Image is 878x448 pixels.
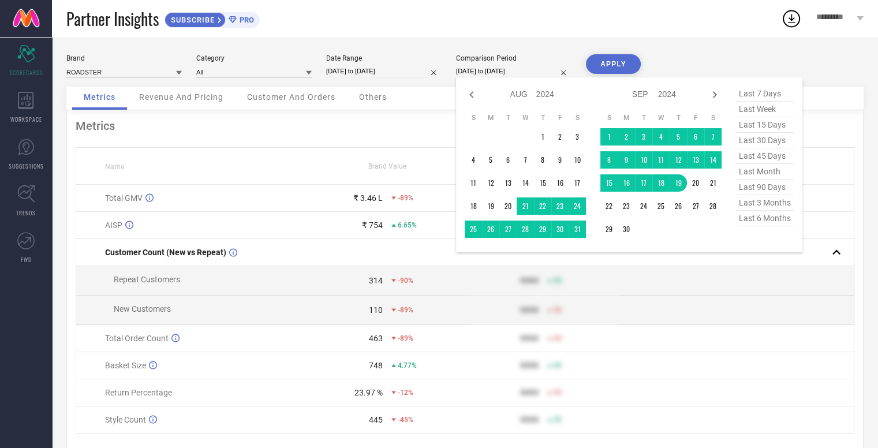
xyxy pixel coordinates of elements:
td: Wed Aug 07 2024 [517,151,534,169]
span: Name [105,163,124,171]
td: Tue Aug 06 2024 [499,151,517,169]
th: Thursday [534,113,551,122]
span: Metrics [84,92,115,102]
span: last week [736,102,794,117]
span: -12% [398,389,413,397]
span: Total GMV [105,193,143,203]
th: Tuesday [635,113,652,122]
td: Tue Aug 13 2024 [499,174,517,192]
td: Sat Aug 10 2024 [569,151,586,169]
th: Sunday [600,113,618,122]
td: Sun Sep 22 2024 [600,197,618,215]
span: 4.77% [398,361,417,369]
th: Thursday [670,113,687,122]
td: Sun Sep 01 2024 [600,128,618,145]
td: Tue Sep 03 2024 [635,128,652,145]
span: -89% [398,334,413,342]
td: Tue Aug 27 2024 [499,221,517,238]
div: ₹ 3.46 L [353,193,383,203]
div: 9999 [520,276,539,285]
span: -45% [398,416,413,424]
span: Customer Count (New vs Repeat) [105,248,226,257]
span: last 30 days [736,133,794,148]
td: Wed Aug 21 2024 [517,197,534,215]
td: Sun Sep 29 2024 [600,221,618,238]
div: Brand [66,54,182,62]
th: Monday [618,113,635,122]
td: Wed Aug 28 2024 [517,221,534,238]
td: Wed Aug 14 2024 [517,174,534,192]
td: Fri Sep 06 2024 [687,128,704,145]
span: 50 [554,361,562,369]
td: Sat Sep 07 2024 [704,128,722,145]
span: last 15 days [736,117,794,133]
span: 50 [554,416,562,424]
td: Mon Aug 05 2024 [482,151,499,169]
div: Next month [708,88,722,102]
span: Partner Insights [66,7,159,31]
span: FWD [21,255,32,264]
td: Fri Aug 16 2024 [551,174,569,192]
div: 110 [369,305,383,315]
td: Mon Sep 23 2024 [618,197,635,215]
span: Revenue And Pricing [139,92,223,102]
span: -90% [398,277,413,285]
td: Thu Sep 05 2024 [670,128,687,145]
td: Fri Aug 02 2024 [551,128,569,145]
div: 748 [369,361,383,370]
td: Sun Aug 18 2024 [465,197,482,215]
span: Total Order Count [105,334,169,343]
td: Fri Sep 20 2024 [687,174,704,192]
td: Wed Sep 11 2024 [652,151,670,169]
span: Repeat Customers [114,275,180,284]
td: Thu Sep 12 2024 [670,151,687,169]
span: Basket Size [105,361,146,370]
span: Style Count [105,415,146,424]
th: Friday [687,113,704,122]
div: 9999 [520,361,539,370]
div: 9999 [520,415,539,424]
span: 50 [554,277,562,285]
span: New Customers [114,304,171,313]
td: Mon Sep 16 2024 [618,174,635,192]
span: last 6 months [736,211,794,226]
div: 9999 [520,388,539,397]
span: PRO [237,16,254,24]
td: Tue Aug 20 2024 [499,197,517,215]
td: Tue Sep 10 2024 [635,151,652,169]
td: Thu Aug 01 2024 [534,128,551,145]
td: Fri Aug 23 2024 [551,197,569,215]
span: SUBSCRIBE [165,16,218,24]
th: Saturday [569,113,586,122]
td: Sat Sep 14 2024 [704,151,722,169]
td: Wed Sep 18 2024 [652,174,670,192]
td: Mon Sep 02 2024 [618,128,635,145]
span: AISP [105,221,122,230]
td: Thu Aug 22 2024 [534,197,551,215]
span: 50 [554,334,562,342]
td: Sat Aug 31 2024 [569,221,586,238]
td: Sat Aug 24 2024 [569,197,586,215]
span: last 45 days [736,148,794,164]
td: Thu Sep 26 2024 [670,197,687,215]
td: Tue Sep 24 2024 [635,197,652,215]
div: Date Range [326,54,442,62]
div: Category [196,54,312,62]
td: Sun Sep 15 2024 [600,174,618,192]
input: Select comparison period [456,65,571,77]
div: 23.97 % [354,388,383,397]
td: Mon Aug 12 2024 [482,174,499,192]
div: 9999 [520,305,539,315]
td: Thu Aug 08 2024 [534,151,551,169]
td: Sat Sep 21 2024 [704,174,722,192]
td: Thu Aug 15 2024 [534,174,551,192]
span: last 90 days [736,180,794,195]
td: Sun Sep 08 2024 [600,151,618,169]
td: Fri Sep 27 2024 [687,197,704,215]
td: Sat Aug 17 2024 [569,174,586,192]
div: 445 [369,415,383,424]
td: Mon Aug 26 2024 [482,221,499,238]
td: Thu Sep 19 2024 [670,174,687,192]
span: WORKSPACE [10,115,42,124]
div: Previous month [465,88,479,102]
